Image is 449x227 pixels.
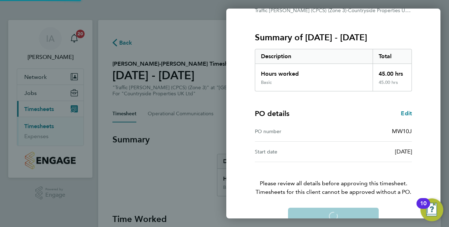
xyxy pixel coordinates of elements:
div: Start date [255,147,333,156]
div: Basic [261,80,272,85]
p: Please review all details before approving this timesheet. [246,162,420,196]
div: PO number [255,127,333,136]
div: Hours worked [255,64,373,80]
div: 45.00 hrs [373,64,412,80]
a: Edit [401,109,412,118]
div: Summary of 15 - 21 Sep 2025 [255,49,412,91]
button: Open Resource Center, 10 new notifications [420,198,443,221]
div: Description [255,49,373,64]
div: 10 [420,203,427,213]
div: Total [373,49,412,64]
h4: PO details [255,109,289,118]
span: Edit [401,110,412,117]
span: Timesheets for this client cannot be approved without a PO. [246,188,420,196]
span: · [347,7,348,14]
div: 45.00 hrs [373,80,412,91]
span: Countryside Properties UK Ltd [348,7,417,14]
h3: Summary of [DATE] - [DATE] [255,32,412,43]
span: MW10J [392,128,412,135]
span: Traffic [PERSON_NAME] (CPCS) (Zone 3) [255,7,347,14]
div: [DATE] [333,147,412,156]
